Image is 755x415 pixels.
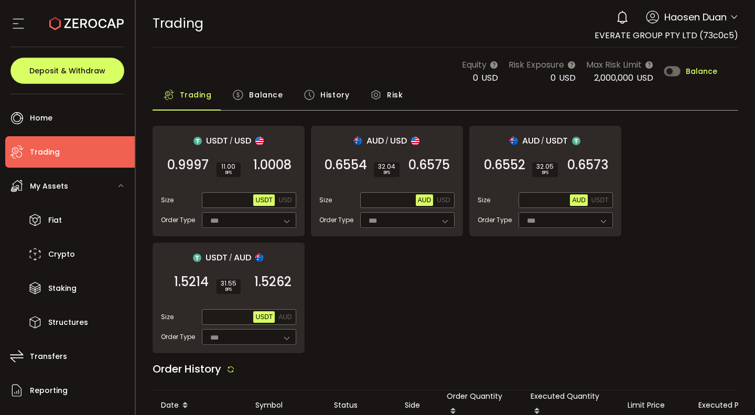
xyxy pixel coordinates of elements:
[255,254,264,262] img: aud_portfolio.svg
[536,163,554,170] span: 32.05
[278,313,292,321] span: AUD
[551,72,556,84] span: 0
[435,194,452,206] button: USD
[253,311,275,323] button: USDT
[572,196,585,204] span: AUD
[153,14,203,32] span: Trading
[230,136,233,146] em: /
[255,196,273,204] span: USDT
[570,194,587,206] button: AUD
[193,254,201,262] img: usdt_portfolio.svg
[48,315,88,330] span: Structures
[253,194,275,206] button: USDT
[522,134,540,147] span: AUD
[589,194,611,206] button: USDT
[247,399,326,411] div: Symbol
[541,136,544,146] em: /
[536,170,554,176] i: BPS
[478,215,512,225] span: Order Type
[326,399,396,411] div: Status
[206,134,228,147] span: USDT
[378,170,395,176] i: BPS
[325,160,367,170] span: 0.6554
[594,72,633,84] span: 2,000,000
[630,302,755,415] iframe: Chat Widget
[249,84,283,105] span: Balance
[30,349,67,364] span: Transfers
[221,163,236,170] span: 11.00
[378,163,395,170] span: 32.04
[319,215,353,225] span: Order Type
[48,281,77,296] span: Staking
[255,137,264,145] img: usd_portfolio.svg
[174,277,209,287] span: 1.5214
[619,399,690,411] div: Limit Price
[206,251,228,264] span: USDT
[30,179,68,194] span: My Assets
[366,134,384,147] span: AUD
[255,313,273,321] span: USDT
[385,136,389,146] em: /
[161,215,195,225] span: Order Type
[473,72,478,84] span: 0
[180,84,212,105] span: Trading
[478,195,490,205] span: Size
[221,280,236,287] span: 31.55
[416,194,433,206] button: AUD
[30,111,52,126] span: Home
[161,332,195,342] span: Order Type
[276,311,294,323] button: AUD
[559,72,576,84] span: USD
[253,160,292,170] span: 1.0008
[221,287,236,293] i: BPS
[591,196,609,204] span: USDT
[234,134,251,147] span: USD
[418,196,431,204] span: AUD
[276,194,294,206] button: USD
[153,362,221,376] span: Order History
[637,72,653,84] span: USD
[390,134,407,147] span: USD
[437,196,450,204] span: USD
[572,137,580,145] img: usdt_portfolio.svg
[481,72,498,84] span: USD
[484,160,525,170] span: 0.6552
[509,58,564,71] span: Risk Exposure
[354,137,362,145] img: aud_portfolio.svg
[387,84,403,105] span: Risk
[161,195,174,205] span: Size
[278,196,292,204] span: USD
[153,397,247,414] div: Date
[462,58,487,71] span: Equity
[595,29,738,41] span: EVERATE GROUP PTY LTD (73c0c5)
[396,399,438,411] div: Side
[167,160,209,170] span: 0.9997
[567,160,608,170] span: 0.6573
[319,195,332,205] span: Size
[48,247,75,262] span: Crypto
[234,251,251,264] span: AUD
[48,213,62,228] span: Fiat
[221,170,236,176] i: BPS
[30,145,60,160] span: Trading
[510,137,518,145] img: aud_portfolio.svg
[254,277,292,287] span: 1.5262
[29,67,105,74] span: Deposit & Withdraw
[161,312,174,322] span: Size
[30,383,68,398] span: Reporting
[193,137,202,145] img: usdt_portfolio.svg
[586,58,642,71] span: Max Risk Limit
[408,160,450,170] span: 0.6575
[10,58,124,84] button: Deposit & Withdraw
[664,10,727,24] span: Haosen Duan
[320,84,349,105] span: History
[546,134,568,147] span: USDT
[229,253,232,263] em: /
[411,137,419,145] img: usd_portfolio.svg
[686,68,717,75] span: Balance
